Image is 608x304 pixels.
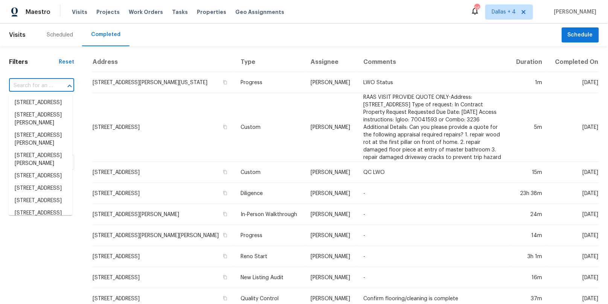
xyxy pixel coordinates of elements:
[222,79,229,86] button: Copy Address
[548,225,599,246] td: [DATE]
[9,195,72,207] li: [STREET_ADDRESS]
[357,52,509,72] th: Comments
[548,52,599,72] th: Completed On
[305,52,357,72] th: Assignee
[129,8,163,16] span: Work Orders
[357,267,509,288] td: -
[9,80,53,92] input: Search for an address...
[509,267,548,288] td: 16m
[548,93,599,162] td: [DATE]
[47,31,73,39] div: Scheduled
[222,274,229,281] button: Copy Address
[474,5,480,12] div: 265
[235,246,305,267] td: Reno Start
[235,52,305,72] th: Type
[562,27,599,43] button: Schedule
[357,183,509,204] td: -
[172,9,188,15] span: Tasks
[222,169,229,175] button: Copy Address
[92,246,235,267] td: [STREET_ADDRESS]
[26,8,50,16] span: Maestro
[551,8,597,16] span: [PERSON_NAME]
[9,150,72,170] li: [STREET_ADDRESS][PERSON_NAME]
[235,183,305,204] td: Diligence
[548,183,599,204] td: [DATE]
[92,93,235,162] td: [STREET_ADDRESS]
[509,246,548,267] td: 3h 1m
[222,232,229,239] button: Copy Address
[235,225,305,246] td: Progress
[548,267,599,288] td: [DATE]
[357,204,509,225] td: -
[548,246,599,267] td: [DATE]
[305,72,357,93] td: [PERSON_NAME]
[222,211,229,218] button: Copy Address
[305,267,357,288] td: [PERSON_NAME]
[235,204,305,225] td: In-Person Walkthrough
[91,31,120,38] div: Completed
[222,253,229,260] button: Copy Address
[64,81,75,91] button: Close
[92,225,235,246] td: [STREET_ADDRESS][PERSON_NAME][PERSON_NAME]
[357,162,509,183] td: QC LWO
[96,8,120,16] span: Projects
[305,204,357,225] td: [PERSON_NAME]
[235,162,305,183] td: Custom
[92,267,235,288] td: [STREET_ADDRESS]
[305,225,357,246] td: [PERSON_NAME]
[9,27,26,43] span: Visits
[509,52,548,72] th: Duration
[92,204,235,225] td: [STREET_ADDRESS][PERSON_NAME]
[305,93,357,162] td: [PERSON_NAME]
[235,267,305,288] td: New Listing Audit
[92,52,235,72] th: Address
[492,8,516,16] span: Dallas + 4
[568,30,593,40] span: Schedule
[509,72,548,93] td: 1m
[235,72,305,93] td: Progress
[59,58,74,66] div: Reset
[235,8,284,16] span: Geo Assignments
[357,246,509,267] td: -
[509,162,548,183] td: 15m
[509,183,548,204] td: 23h 38m
[9,109,72,129] li: [STREET_ADDRESS][PERSON_NAME]
[72,8,87,16] span: Visits
[509,204,548,225] td: 24m
[548,204,599,225] td: [DATE]
[305,246,357,267] td: [PERSON_NAME]
[9,58,59,66] h1: Filters
[305,183,357,204] td: [PERSON_NAME]
[222,295,229,302] button: Copy Address
[92,162,235,183] td: [STREET_ADDRESS]
[9,170,72,182] li: [STREET_ADDRESS]
[222,124,229,130] button: Copy Address
[509,225,548,246] td: 14m
[9,182,72,195] li: [STREET_ADDRESS]
[357,72,509,93] td: LWO Status
[9,207,72,219] li: [STREET_ADDRESS]
[548,72,599,93] td: [DATE]
[9,129,72,150] li: [STREET_ADDRESS][PERSON_NAME]
[357,225,509,246] td: -
[197,8,226,16] span: Properties
[548,162,599,183] td: [DATE]
[305,162,357,183] td: [PERSON_NAME]
[9,97,72,109] li: [STREET_ADDRESS]
[509,93,548,162] td: 5m
[92,72,235,93] td: [STREET_ADDRESS][PERSON_NAME][US_STATE]
[235,93,305,162] td: Custom
[92,183,235,204] td: [STREET_ADDRESS]
[357,93,509,162] td: RAAS VISIT PROVIDE QUOTE ONLY-Address: [STREET_ADDRESS] Type of request: In Contract Property Req...
[222,190,229,197] button: Copy Address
